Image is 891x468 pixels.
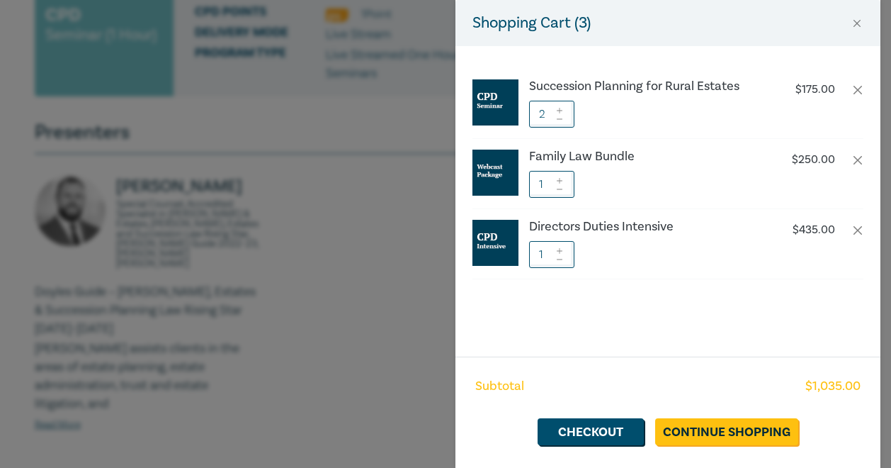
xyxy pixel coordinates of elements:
[655,418,798,445] a: Continue Shopping
[472,11,591,35] h5: Shopping Cart ( 3 )
[529,150,764,164] a: Family Law Bundle
[529,79,764,94] a: Succession Planning for Rural Estates
[472,220,518,266] img: CPD%20Intensive.jpg
[851,17,863,30] button: Close
[529,171,574,198] input: 1
[529,101,574,128] input: 1
[792,153,835,167] p: $ 250.00
[795,83,835,96] p: $ 175.00
[472,79,518,126] img: CPD%20Seminar.jpg
[475,377,524,396] span: Subtotal
[805,377,861,396] span: $ 1,035.00
[529,241,574,268] input: 1
[793,223,835,237] p: $ 435.00
[538,418,644,445] a: Checkout
[472,150,518,196] img: Webcast%20Package.jpg
[529,220,764,234] a: Directors Duties Intensive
